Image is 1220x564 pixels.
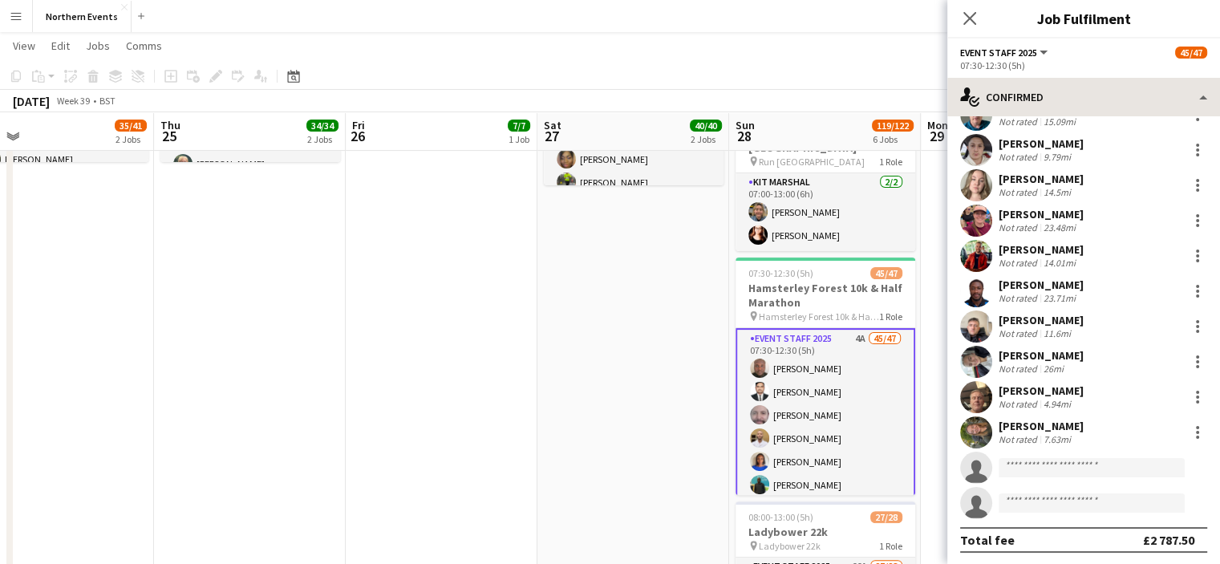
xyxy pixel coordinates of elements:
[1143,532,1194,548] div: £2 787.50
[748,511,813,523] span: 08:00-13:00 (5h)
[736,103,915,251] app-job-card: 07:00-13:00 (6h)2/2RT Kit Assistant - Run [GEOGRAPHIC_DATA] Run [GEOGRAPHIC_DATA]1 RoleKit Marsha...
[999,327,1040,339] div: Not rated
[160,118,180,132] span: Thu
[736,118,755,132] span: Sun
[1040,327,1074,339] div: 11.6mi
[1040,363,1067,375] div: 26mi
[691,133,721,145] div: 2 Jobs
[120,35,168,56] a: Comms
[1040,292,1079,304] div: 23.71mi
[947,8,1220,29] h3: Job Fulfilment
[86,39,110,53] span: Jobs
[99,95,116,107] div: BST
[6,35,42,56] a: View
[999,383,1084,398] div: [PERSON_NAME]
[999,363,1040,375] div: Not rated
[1040,186,1074,198] div: 14.5mi
[999,207,1084,221] div: [PERSON_NAME]
[158,127,180,145] span: 25
[1040,257,1079,269] div: 14.01mi
[999,242,1084,257] div: [PERSON_NAME]
[116,133,146,145] div: 2 Jobs
[870,267,902,279] span: 45/47
[925,127,948,145] span: 29
[759,540,821,552] span: Ladybower 22k
[999,186,1040,198] div: Not rated
[1040,151,1074,163] div: 9.79mi
[1040,433,1074,445] div: 7.63mi
[45,35,76,56] a: Edit
[999,116,1040,128] div: Not rated
[960,47,1037,59] span: Event Staff 2025
[960,47,1050,59] button: Event Staff 2025
[350,127,365,145] span: 26
[1175,47,1207,59] span: 45/47
[999,221,1040,233] div: Not rated
[1040,116,1079,128] div: 15.09mi
[690,120,722,132] span: 40/40
[736,173,915,251] app-card-role: Kit Marshal2/207:00-13:00 (6h)[PERSON_NAME][PERSON_NAME]
[873,133,913,145] div: 6 Jobs
[544,118,561,132] span: Sat
[307,133,338,145] div: 2 Jobs
[960,532,1015,548] div: Total fee
[999,292,1040,304] div: Not rated
[927,118,948,132] span: Mon
[736,258,915,495] app-job-card: 07:30-12:30 (5h)45/47Hamsterley Forest 10k & Half Marathon Hamsterley Forest 10k & Half Marathon1...
[879,540,902,552] span: 1 Role
[999,151,1040,163] div: Not rated
[947,78,1220,116] div: Confirmed
[999,172,1084,186] div: [PERSON_NAME]
[999,136,1084,151] div: [PERSON_NAME]
[759,156,865,168] span: Run [GEOGRAPHIC_DATA]
[53,95,93,107] span: Week 39
[79,35,116,56] a: Jobs
[1040,221,1079,233] div: 23.48mi
[999,313,1084,327] div: [PERSON_NAME]
[879,156,902,168] span: 1 Role
[759,310,879,323] span: Hamsterley Forest 10k & Half Marathon
[960,59,1207,71] div: 07:30-12:30 (5h)
[33,1,132,32] button: Northern Events
[541,127,561,145] span: 27
[999,257,1040,269] div: Not rated
[999,348,1084,363] div: [PERSON_NAME]
[51,39,70,53] span: Edit
[999,278,1084,292] div: [PERSON_NAME]
[126,39,162,53] span: Comms
[508,120,530,132] span: 7/7
[1040,398,1074,410] div: 4.94mi
[748,267,813,279] span: 07:30-12:30 (5h)
[736,281,915,310] h3: Hamsterley Forest 10k & Half Marathon
[736,525,915,539] h3: Ladybower 22k
[13,93,50,109] div: [DATE]
[879,310,902,323] span: 1 Role
[13,39,35,53] span: View
[870,511,902,523] span: 27/28
[999,398,1040,410] div: Not rated
[733,127,755,145] span: 28
[352,118,365,132] span: Fri
[509,133,529,145] div: 1 Job
[872,120,914,132] span: 119/122
[999,419,1084,433] div: [PERSON_NAME]
[999,433,1040,445] div: Not rated
[306,120,338,132] span: 34/34
[115,120,147,132] span: 35/41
